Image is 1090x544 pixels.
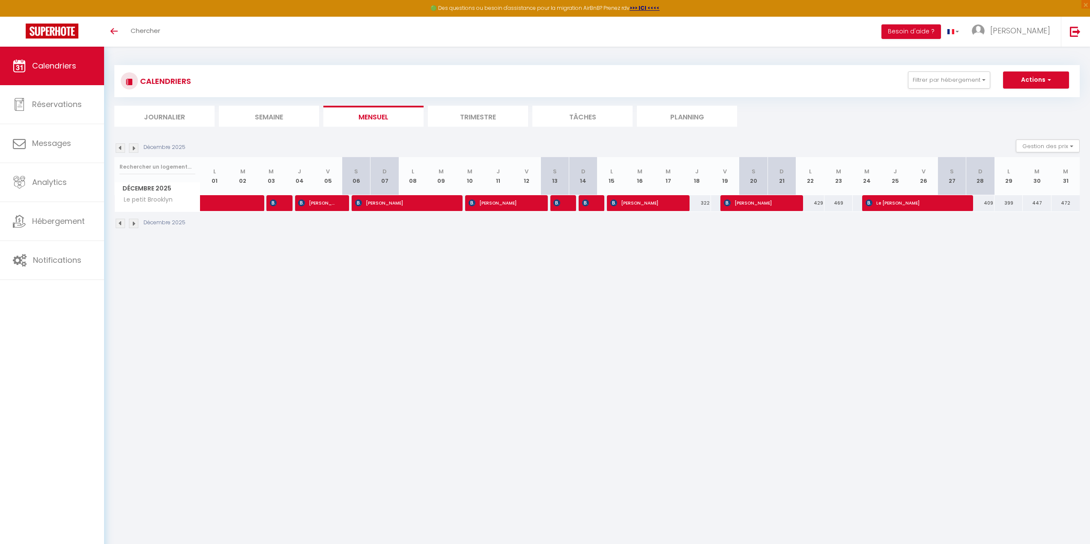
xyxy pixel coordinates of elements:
abbr: M [864,167,869,175]
img: ... [972,24,985,37]
li: Planning [637,106,737,127]
span: Décembre 2025 [115,182,200,195]
th: 25 [881,157,909,195]
abbr: S [553,167,557,175]
abbr: M [666,167,671,175]
span: [PERSON_NAME] [PERSON_NAME] [582,195,591,211]
th: 24 [853,157,881,195]
span: Analytics [32,177,67,187]
span: Chercher [131,26,160,35]
th: 22 [796,157,824,195]
img: logout [1070,26,1081,37]
th: 08 [399,157,427,195]
li: Tâches [532,106,633,127]
li: Trimestre [428,106,528,127]
th: 11 [484,157,512,195]
abbr: S [752,167,756,175]
th: 06 [342,157,370,195]
abbr: J [298,167,301,175]
th: 17 [654,157,682,195]
th: 03 [257,157,285,195]
abbr: D [581,167,585,175]
th: 01 [200,157,229,195]
div: 447 [1023,195,1051,211]
abbr: J [695,167,699,175]
abbr: L [610,167,613,175]
th: 26 [909,157,938,195]
th: 14 [569,157,597,195]
th: 28 [966,157,994,195]
th: 02 [229,157,257,195]
abbr: M [836,167,841,175]
abbr: D [382,167,387,175]
th: 29 [994,157,1023,195]
span: [PERSON_NAME] [469,195,535,211]
span: [PERSON_NAME] [298,195,336,211]
button: Filtrer par hébergement [908,71,990,89]
abbr: V [525,167,529,175]
th: 18 [682,157,711,195]
p: Décembre 2025 [143,143,185,152]
abbr: V [723,167,727,175]
div: 472 [1051,195,1080,211]
div: 469 [824,195,853,211]
p: Décembre 2025 [143,219,185,227]
abbr: J [893,167,897,175]
span: Messages [32,138,71,149]
h3: CALENDRIERS [138,71,191,91]
abbr: M [1063,167,1068,175]
th: 05 [314,157,342,195]
abbr: D [978,167,982,175]
th: 19 [711,157,739,195]
th: 21 [767,157,796,195]
input: Rechercher un logement... [119,159,195,175]
th: 30 [1023,157,1051,195]
a: >>> ICI <<<< [630,4,660,12]
th: 31 [1051,157,1080,195]
button: Actions [1003,71,1069,89]
th: 09 [427,157,455,195]
div: 399 [994,195,1023,211]
span: Calendriers [32,60,76,71]
th: 20 [739,157,767,195]
abbr: S [950,167,954,175]
abbr: J [496,167,500,175]
span: [PERSON_NAME] [724,195,790,211]
span: Notifications [33,255,81,265]
th: 07 [370,157,399,195]
span: [PERSON_NAME] [355,195,449,211]
th: 10 [456,157,484,195]
abbr: D [779,167,784,175]
button: Gestion des prix [1016,140,1080,152]
abbr: L [1007,167,1010,175]
li: Journalier [114,106,215,127]
div: 322 [682,195,711,211]
img: Super Booking [26,24,78,39]
span: [PERSON_NAME] [610,195,676,211]
div: 429 [796,195,824,211]
th: 15 [597,157,626,195]
button: Besoin d'aide ? [881,24,941,39]
span: Le petit Brooklyn [116,195,175,205]
th: 27 [938,157,966,195]
abbr: S [354,167,358,175]
a: Chercher [124,17,167,47]
span: Réservations [32,99,82,110]
abbr: M [439,167,444,175]
abbr: V [922,167,926,175]
abbr: L [809,167,812,175]
th: 12 [512,157,541,195]
span: [PERSON_NAME] [990,25,1050,36]
div: 409 [966,195,994,211]
th: 13 [541,157,569,195]
abbr: L [213,167,216,175]
abbr: M [240,167,245,175]
th: 04 [285,157,314,195]
li: Mensuel [323,106,424,127]
abbr: V [326,167,330,175]
abbr: M [269,167,274,175]
span: [PERSON_NAME] [270,195,279,211]
th: 23 [824,157,853,195]
abbr: M [1034,167,1039,175]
